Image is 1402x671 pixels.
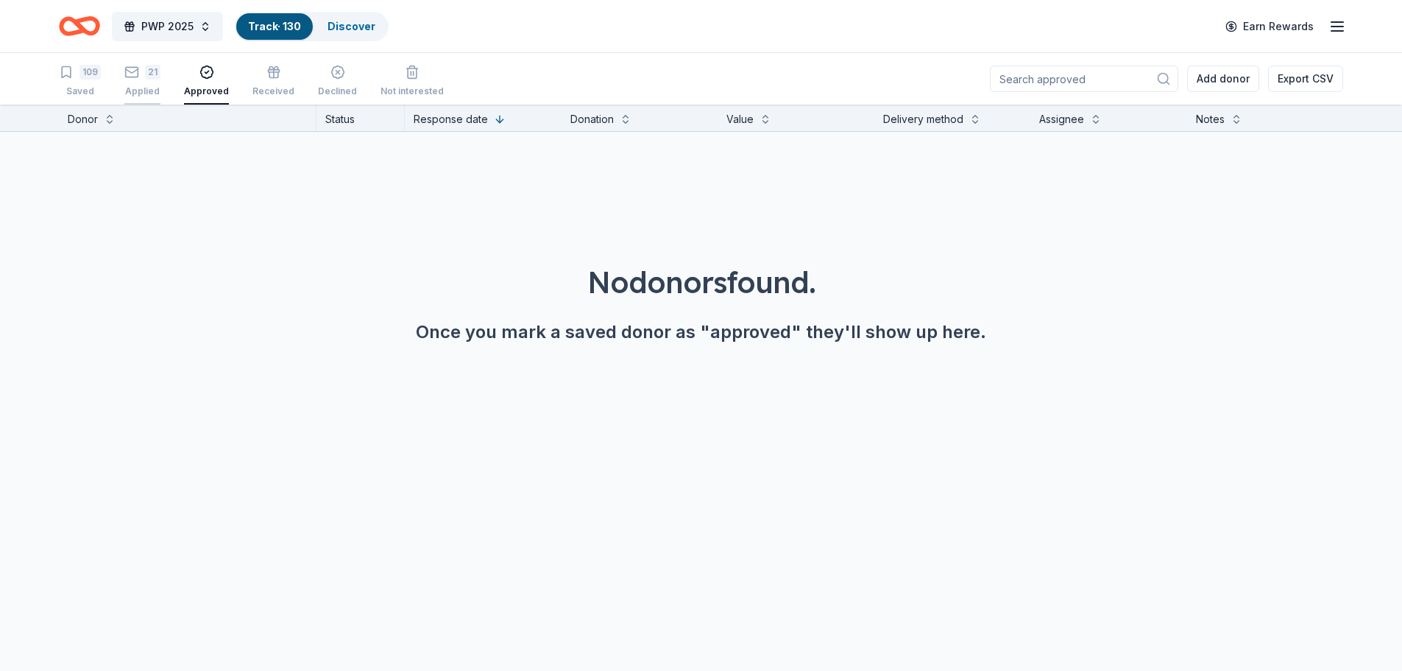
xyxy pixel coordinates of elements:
button: Declined [318,59,357,105]
div: Approved [184,85,229,97]
div: Response date [414,110,488,128]
div: No donors found. [35,261,1367,303]
input: Search approved [990,66,1178,92]
div: Notes [1196,110,1225,128]
div: Declined [318,85,357,97]
button: Add donor [1187,66,1259,92]
div: Donor [68,110,98,128]
div: Received [252,85,294,97]
button: Track· 130Discover [235,12,389,41]
div: Donation [570,110,614,128]
button: 109Saved [59,59,101,105]
div: Value [726,110,754,128]
button: Not interested [380,59,444,105]
div: Applied [124,85,160,97]
div: 109 [79,65,101,80]
div: Saved [59,85,101,97]
a: Home [59,9,100,43]
div: Delivery method [883,110,963,128]
div: Once you mark a saved donor as "approved" they'll show up here. [35,320,1367,344]
button: Export CSV [1268,66,1343,92]
a: Track· 130 [248,20,301,32]
a: Discover [328,20,375,32]
span: PWP 2025 [141,18,194,35]
div: 21 [145,65,160,80]
a: Earn Rewards [1217,13,1323,40]
button: PWP 2025 [112,12,223,41]
div: Assignee [1039,110,1084,128]
button: 21Applied [124,59,160,105]
div: Not interested [380,85,444,97]
div: Status [316,105,405,131]
button: Approved [184,59,229,105]
button: Received [252,59,294,105]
